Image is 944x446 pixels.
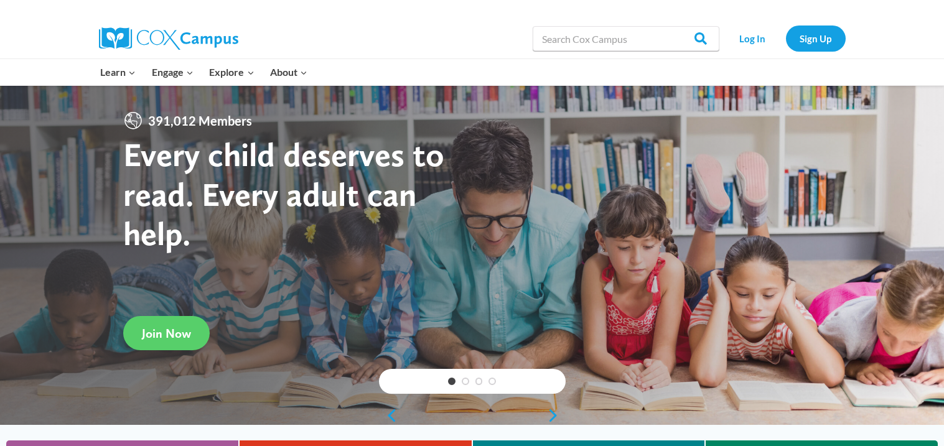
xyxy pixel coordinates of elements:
a: Join Now [123,316,210,350]
span: About [270,64,307,80]
a: Log In [726,26,780,51]
span: Join Now [142,326,191,341]
div: content slider buttons [379,403,566,428]
a: 1 [448,378,456,385]
input: Search Cox Campus [533,26,719,51]
a: Sign Up [786,26,846,51]
strong: Every child deserves to read. Every adult can help. [123,134,444,253]
nav: Primary Navigation [93,59,315,85]
span: Engage [152,64,194,80]
a: 4 [488,378,496,385]
img: Cox Campus [99,27,238,50]
span: Explore [209,64,254,80]
a: 3 [475,378,483,385]
a: 2 [462,378,469,385]
a: previous [379,408,398,423]
span: Learn [100,64,136,80]
span: 391,012 Members [143,111,257,131]
nav: Secondary Navigation [726,26,846,51]
a: next [547,408,566,423]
